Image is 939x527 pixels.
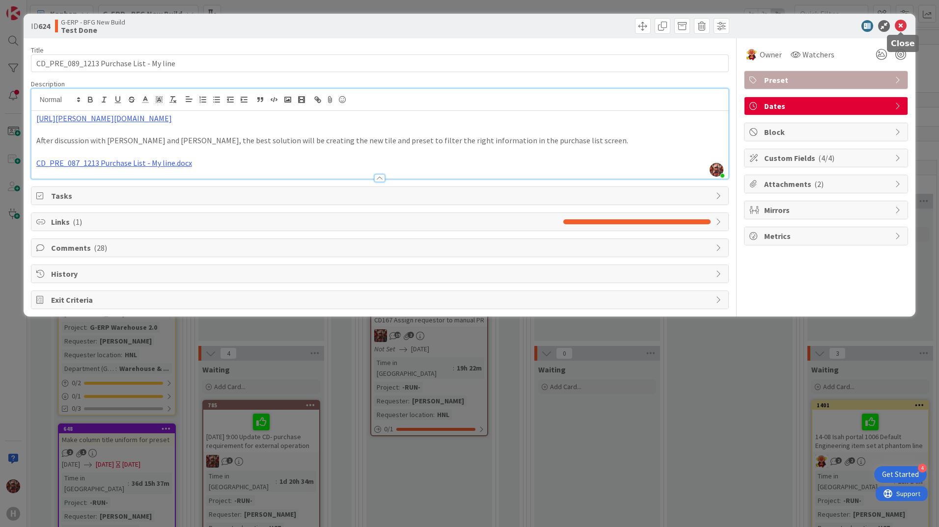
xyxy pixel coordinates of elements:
span: ID [31,20,50,32]
span: History [51,268,711,280]
b: Test Done [61,26,125,34]
span: Description [31,79,65,88]
span: Watchers [802,49,834,60]
input: type card name here... [31,54,729,72]
span: Block [764,126,890,138]
a: [URL][PERSON_NAME][DOMAIN_NAME] [36,113,172,123]
div: Get Started [882,470,919,479]
img: LC [746,49,758,60]
span: ( 4/4 ) [818,153,834,163]
span: Exit Criteria [51,294,711,306]
label: Title [31,46,44,54]
span: ( 28 ) [94,243,107,253]
span: Custom Fields [764,152,890,164]
span: G-ERP - BFG New Build [61,18,125,26]
div: 4 [918,464,927,473]
span: ( 1 ) [73,217,82,227]
span: Preset [764,74,890,86]
h5: Close [891,39,915,48]
div: Open Get Started checklist, remaining modules: 4 [874,466,927,483]
span: Comments [51,242,711,254]
b: 624 [38,21,50,31]
span: Support [21,1,45,13]
span: Dates [764,100,890,112]
p: After discussion with [PERSON_NAME] and [PERSON_NAME], the best solution will be creating the new... [36,135,723,146]
span: Tasks [51,190,711,202]
span: Links [51,216,558,228]
span: Metrics [764,230,890,242]
img: qhSiAgzwFq7RpNB94T3Wy8pZew4pf0Zn.png [710,163,723,177]
span: ( 2 ) [814,179,824,189]
span: Owner [760,49,782,60]
a: CD_PRE_087_1213 Purchase List - My line.docx [36,158,192,168]
span: Mirrors [764,204,890,216]
span: Attachments [764,178,890,190]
